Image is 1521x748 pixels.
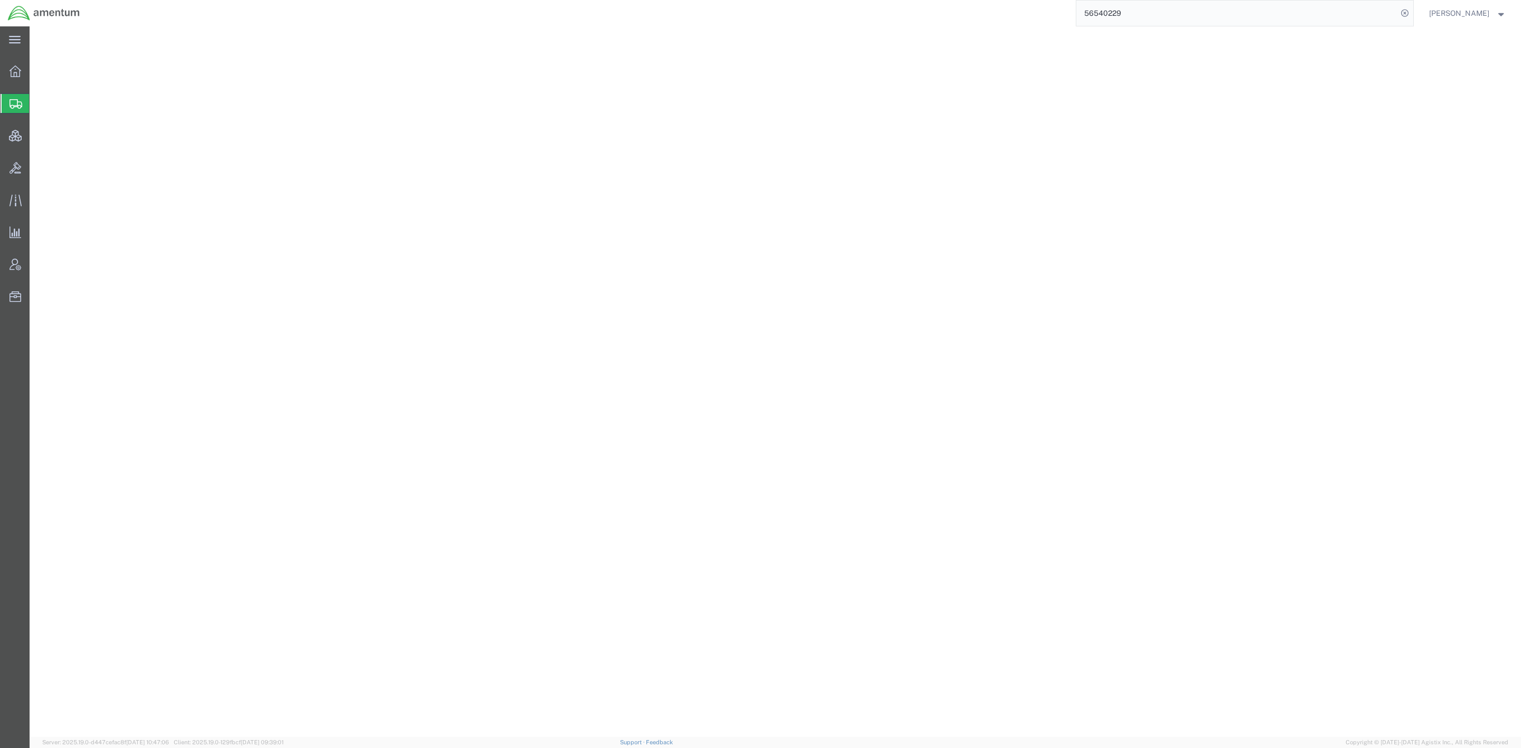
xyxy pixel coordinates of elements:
[1346,738,1508,747] span: Copyright © [DATE]-[DATE] Agistix Inc., All Rights Reserved
[241,739,284,745] span: [DATE] 09:39:01
[7,5,80,21] img: logo
[30,26,1521,737] iframe: FS Legacy Container
[42,739,169,745] span: Server: 2025.19.0-d447cefac8f
[174,739,284,745] span: Client: 2025.19.0-129fbcf
[646,739,673,745] a: Feedback
[1429,7,1489,19] span: Jason Champagne
[1429,7,1507,20] button: [PERSON_NAME]
[126,739,169,745] span: [DATE] 10:47:06
[1076,1,1397,26] input: Search for shipment number, reference number
[620,739,646,745] a: Support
